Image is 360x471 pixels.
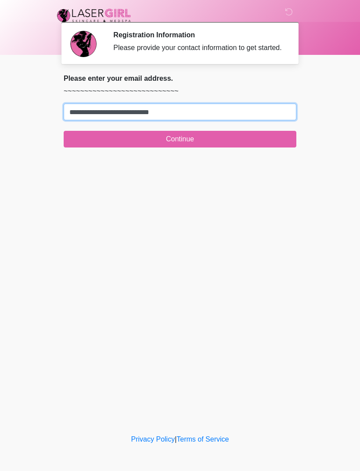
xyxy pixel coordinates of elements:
a: | [175,435,176,443]
img: Agent Avatar [70,31,97,57]
div: Please provide your contact information to get started. [113,43,283,53]
a: Terms of Service [176,435,229,443]
a: Privacy Policy [131,435,175,443]
p: ~~~~~~~~~~~~~~~~~~~~~~~~~~~~ [64,86,296,97]
img: Laser Girl Med Spa LLC Logo [55,7,133,24]
button: Continue [64,131,296,147]
h2: Registration Information [113,31,283,39]
h2: Please enter your email address. [64,74,296,83]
